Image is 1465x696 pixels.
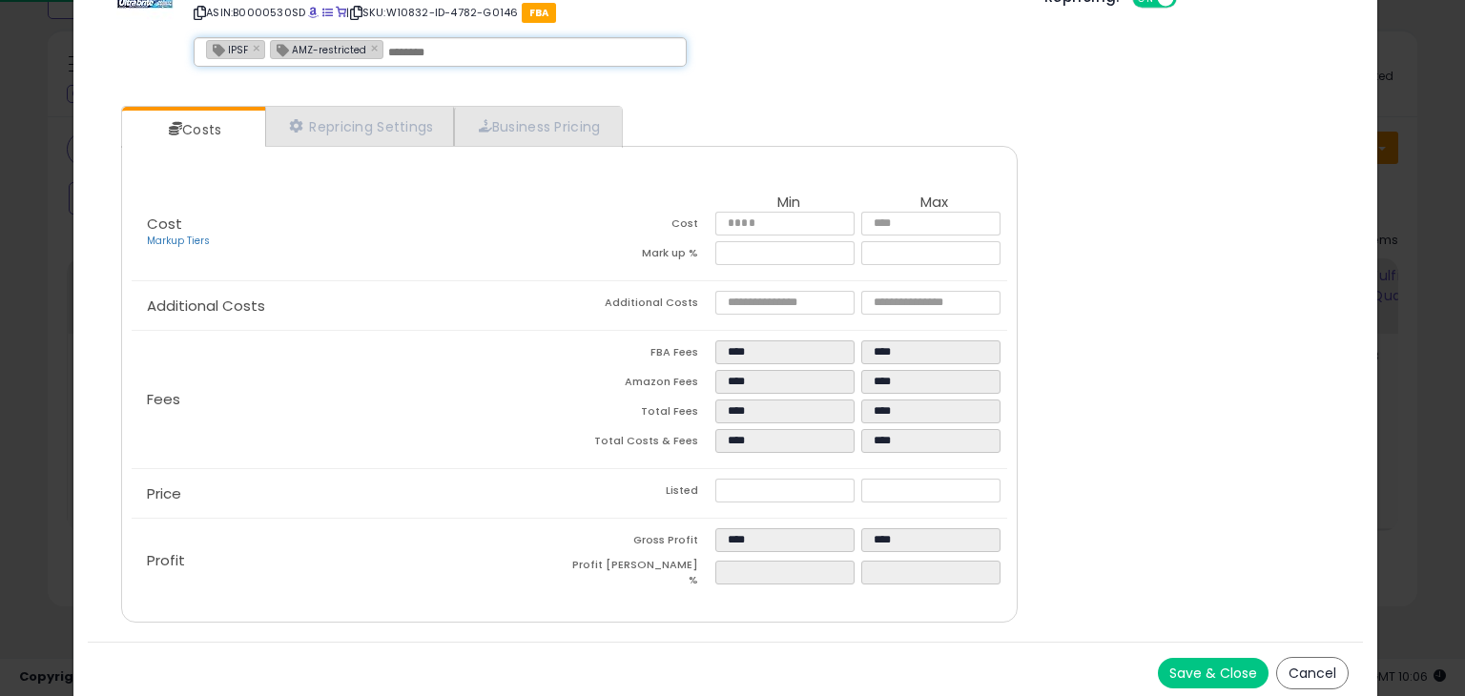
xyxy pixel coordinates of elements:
[132,486,569,502] p: Price
[336,5,346,20] a: Your listing only
[132,298,569,314] p: Additional Costs
[715,194,861,212] th: Min
[1158,658,1269,688] button: Save & Close
[322,5,333,20] a: All offer listings
[861,194,1007,212] th: Max
[569,429,715,459] td: Total Costs & Fees
[454,107,620,146] a: Business Pricing
[569,399,715,429] td: Total Fees
[132,553,569,568] p: Profit
[522,3,557,23] span: FBA
[569,340,715,370] td: FBA Fees
[265,107,454,146] a: Repricing Settings
[569,212,715,241] td: Cost
[132,216,569,249] p: Cost
[308,5,319,20] a: BuyBox page
[569,528,715,558] td: Gross Profit
[147,234,210,248] a: Markup Tiers
[371,39,382,56] a: ×
[122,111,263,149] a: Costs
[569,370,715,399] td: Amazon Fees
[569,479,715,508] td: Listed
[271,41,366,57] span: AMZ-restricted
[207,41,248,57] span: IPSF
[132,392,569,407] p: Fees
[1276,657,1349,689] button: Cancel
[569,558,715,593] td: Profit [PERSON_NAME] %
[569,291,715,320] td: Additional Costs
[569,241,715,271] td: Mark up %
[253,39,264,56] a: ×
